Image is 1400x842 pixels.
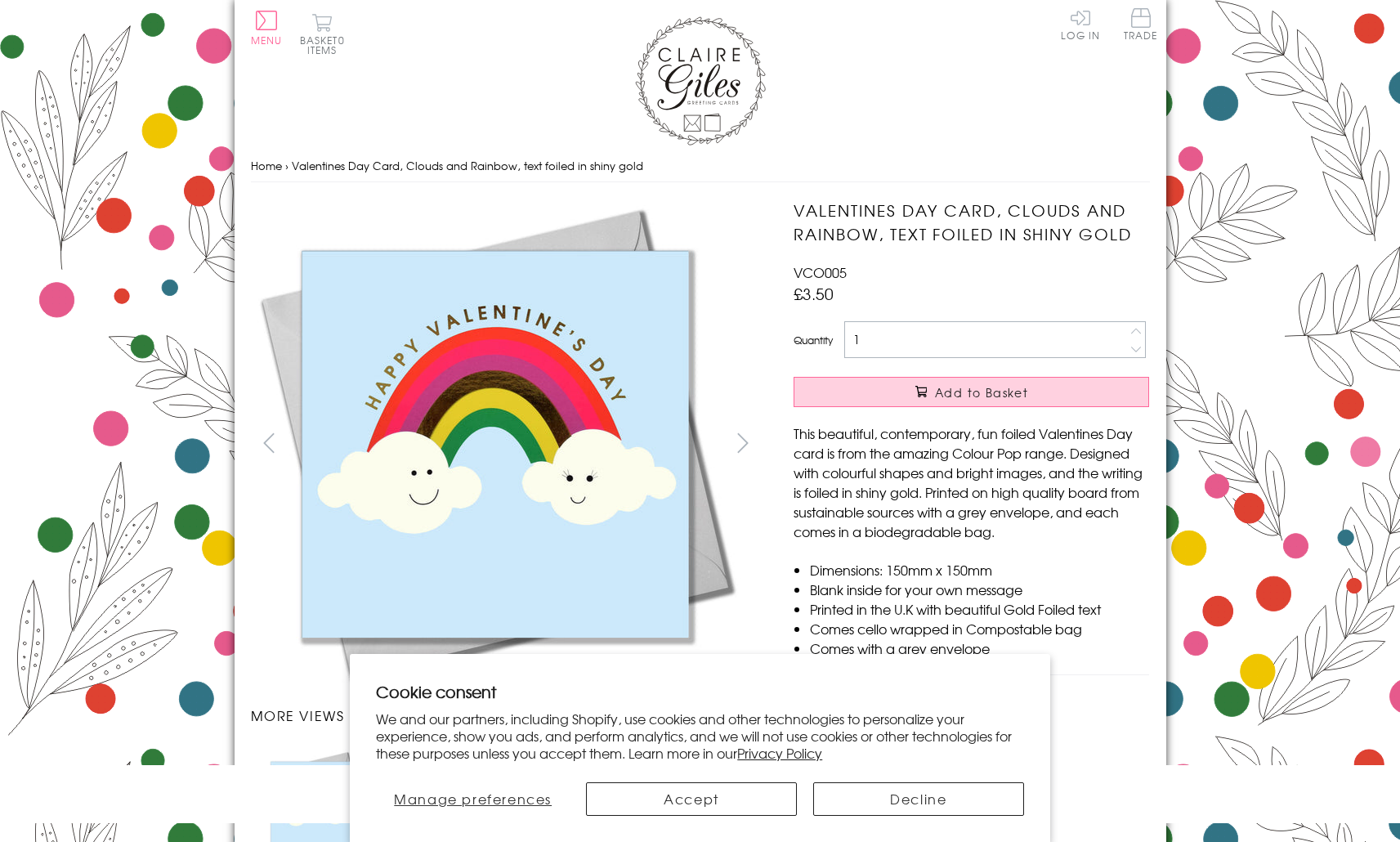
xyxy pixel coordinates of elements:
[251,11,283,45] button: Menu
[300,13,345,55] button: Basket0 items
[285,158,288,173] span: ›
[586,782,797,816] button: Accept
[794,282,834,305] span: £3.50
[794,262,847,282] span: VCO005
[810,599,1149,619] li: Printed in the U.K with beautiful Gold Foiled text
[794,423,1149,541] p: This beautiful, contemporary, fun foiled Valentines Day card is from the amazing Colour Pop range...
[376,710,1024,761] p: We and our partners, including Shopify, use cookies and other technologies to personalize your ex...
[810,580,1149,599] li: Blank inside for your own message
[724,424,761,461] button: next
[1061,8,1100,40] a: Log In
[737,743,822,763] a: Privacy Policy
[250,199,740,689] img: Valentines Day Card, Clouds and Rainbow, text foiled in shiny gold
[794,377,1149,407] button: Add to Basket
[794,333,833,347] label: Quantity
[292,158,643,173] span: Valentines Day Card, Clouds and Rainbow, text foiled in shiny gold
[376,680,1024,703] h2: Cookie consent
[813,782,1024,816] button: Decline
[1124,8,1158,43] a: Trade
[810,619,1149,638] li: Comes cello wrapped in Compostable bag
[251,150,1150,183] nav: breadcrumbs
[251,424,288,461] button: prev
[307,33,345,57] span: 0 items
[251,705,762,725] h3: More views
[251,158,282,173] a: Home
[1124,8,1158,40] span: Trade
[635,16,766,146] img: Claire Giles Greetings Cards
[376,782,570,816] button: Manage preferences
[794,199,1149,246] h1: Valentines Day Card, Clouds and Rainbow, text foiled in shiny gold
[810,560,1149,580] li: Dimensions: 150mm x 150mm
[251,33,283,47] span: Menu
[394,789,552,808] span: Manage preferences
[761,199,1251,689] img: Valentines Day Card, Clouds and Rainbow, text foiled in shiny gold
[935,384,1028,401] span: Add to Basket
[810,638,1149,658] li: Comes with a grey envelope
